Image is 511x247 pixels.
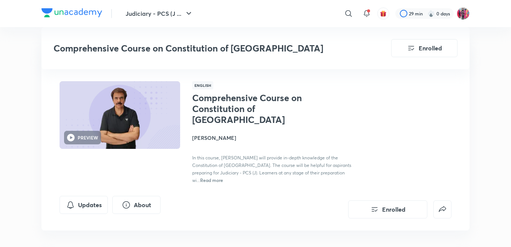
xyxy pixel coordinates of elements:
[192,134,361,142] h4: [PERSON_NAME]
[380,10,387,17] img: avatar
[112,196,161,214] button: About
[41,8,102,19] a: Company Logo
[391,39,457,57] button: Enrolled
[200,177,223,183] span: Read more
[60,196,108,214] button: Updates
[427,10,435,17] img: streak
[192,81,213,89] span: English
[78,134,98,141] h6: PREVIEW
[433,200,451,218] button: false
[457,7,470,20] img: Archita Mittal
[192,155,351,183] span: In this course, [PERSON_NAME] will provide in-depth knowledge of the Constitution of [GEOGRAPHIC_...
[54,43,349,54] h3: Comprehensive Course on Constitution of [GEOGRAPHIC_DATA]
[41,8,102,17] img: Company Logo
[58,80,181,150] img: Thumbnail
[348,200,427,218] button: Enrolled
[192,92,315,125] h1: Comprehensive Course on Constitution of [GEOGRAPHIC_DATA]
[121,6,198,21] button: Judiciary - PCS (J ...
[377,8,389,20] button: avatar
